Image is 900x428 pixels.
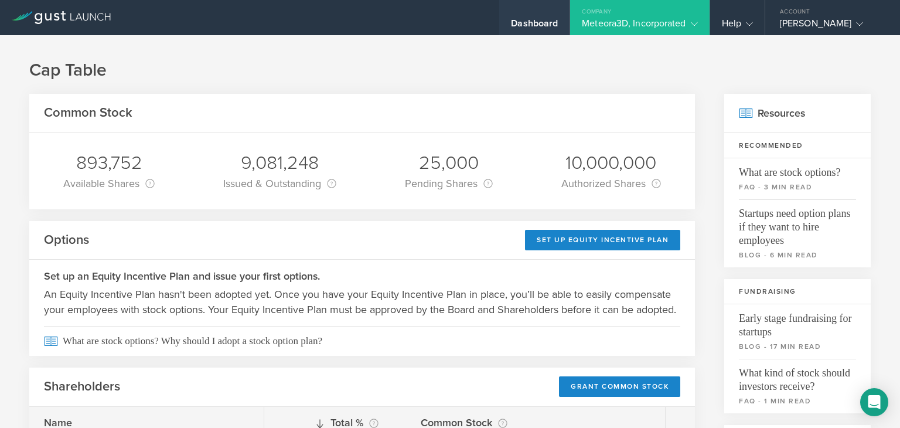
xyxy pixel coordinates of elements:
[29,326,695,356] a: What are stock options? Why should I adopt a stock option plan?
[44,287,680,317] p: An Equity Incentive Plan hasn't been adopted yet. Once you have your Equity Incentive Plan in pla...
[860,388,888,416] div: Open Intercom Messenger
[739,182,856,192] small: faq - 3 min read
[739,341,856,352] small: blog - 17 min read
[724,158,871,199] a: What are stock options?faq - 3 min read
[525,230,680,250] div: Set Up Equity Incentive Plan
[724,199,871,267] a: Startups need option plans if they want to hire employeesblog - 6 min read
[724,304,871,359] a: Early stage fundraising for startupsblog - 17 min read
[559,376,680,397] div: Grant Common Stock
[405,175,493,192] div: Pending Shares
[739,199,856,247] span: Startups need option plans if they want to hire employees
[405,151,493,175] div: 25,000
[739,304,856,339] span: Early stage fundraising for startups
[44,326,680,356] span: What are stock options? Why should I adopt a stock option plan?
[561,175,661,192] div: Authorized Shares
[724,359,871,413] a: What kind of stock should investors receive?faq - 1 min read
[511,18,558,35] div: Dashboard
[223,151,336,175] div: 9,081,248
[724,279,871,304] h3: Fundraising
[223,175,336,192] div: Issued & Outstanding
[739,359,856,393] span: What kind of stock should investors receive?
[29,59,871,82] h1: Cap Table
[724,94,871,133] h2: Resources
[63,151,155,175] div: 893,752
[44,378,120,395] h2: Shareholders
[722,18,753,35] div: Help
[44,232,89,249] h2: Options
[44,104,132,121] h2: Common Stock
[561,151,661,175] div: 10,000,000
[739,250,856,260] small: blog - 6 min read
[739,396,856,406] small: faq - 1 min read
[739,158,856,179] span: What are stock options?
[780,18,879,35] div: [PERSON_NAME]
[44,269,680,284] h3: Set up an Equity Incentive Plan and issue your first options.
[63,175,155,192] div: Available Shares
[724,133,871,158] h3: Recommended
[582,18,697,35] div: Meteora3D, Incorporated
